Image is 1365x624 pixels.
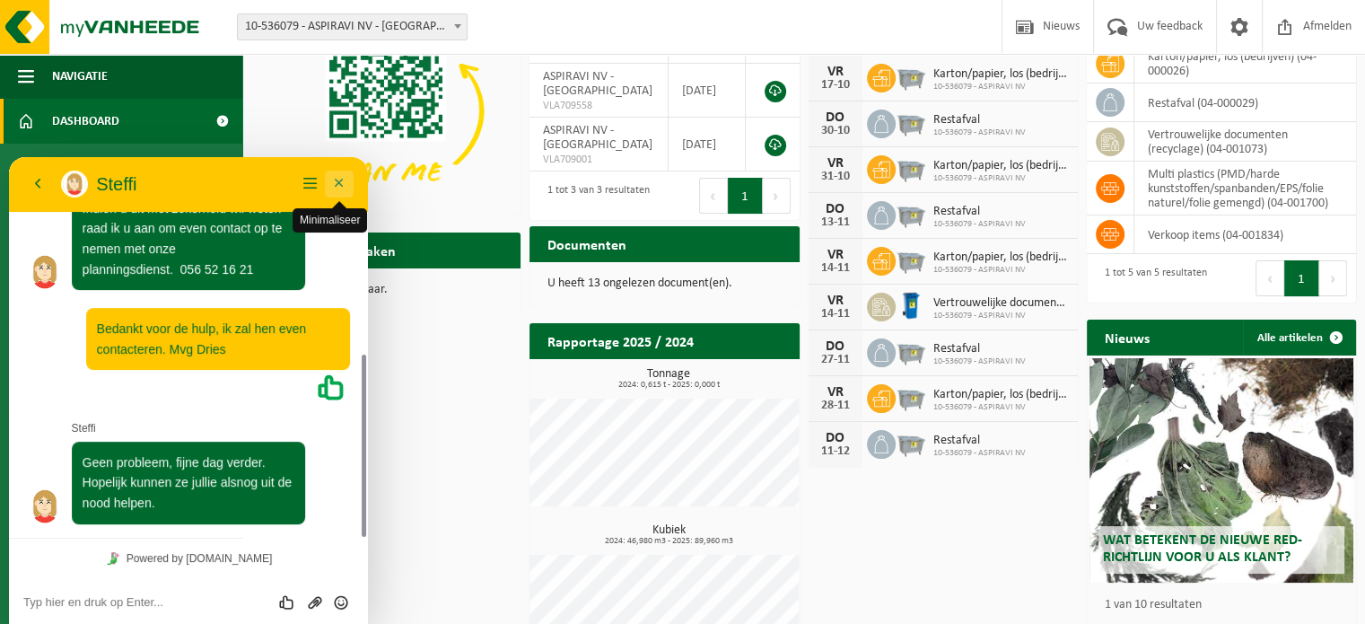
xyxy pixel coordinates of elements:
span: VLA709558 [543,99,654,113]
span: Karton/papier, los (bedrijven) [933,159,1069,173]
div: 31-10 [818,171,853,183]
span: 10-536079 - ASPIRAVI NV [933,448,1026,459]
p: Steffi [63,263,341,280]
div: 1 tot 3 van 3 resultaten [538,176,650,215]
h2: Rapportage 2025 / 2024 [529,323,712,358]
button: Emoji invoeren [319,436,345,454]
span: 10-536079 - ASPIRAVI NV [933,311,1069,321]
img: WB-2500-GAL-GY-01 [896,427,926,458]
span: 10-536079 - ASPIRAVI NV - HARELBEKE [238,14,467,40]
img: WB-0240-HPE-BE-09 [896,290,926,321]
a: Bekijk rapportage [666,358,798,394]
button: Previous [1256,260,1284,296]
div: 27-11 [818,354,853,366]
button: Next [1319,260,1347,296]
span: 10-536079 - ASPIRAVI NV - HARELBEKE [237,13,468,40]
h2: Nieuws [1087,320,1168,355]
div: 28-11 [818,400,853,412]
span: Restafval [933,205,1026,219]
span: Geen probleem, fijne dag verder. Hopelijk kunnen ze jullie alsnog uit de nood helpen. [74,298,283,353]
img: Profielafbeelding agent [18,331,54,367]
a: Wat betekent de nieuwe RED-richtlijn voor u als klant? [1089,358,1353,583]
div: Group of buttons [266,436,345,454]
button: 1 [728,178,763,214]
div: VR [818,294,853,308]
span: 10-536079 - ASPIRAVI NV [933,127,1026,138]
img: WB-2500-GAL-GY-01 [896,153,926,183]
button: 1 [1284,260,1319,296]
span: Wat betekent de nieuwe RED-richtlijn voor u als klant? [1103,533,1302,565]
a: Powered by [DOMAIN_NAME] [91,390,269,413]
span: 2024: 46,980 m3 - 2025: 89,960 m3 [538,537,799,546]
div: 17-10 [818,79,853,92]
div: DO [818,110,853,125]
td: [DATE] [669,64,747,118]
p: Geen data beschikbaar. [269,284,503,296]
div: 11-12 [818,445,853,458]
span: Restafval [933,113,1026,127]
div: Beoordeel deze chat [266,436,293,454]
img: Tawky_16x16.svg [98,395,110,408]
span: 10-536079 - ASPIRAVI NV [933,173,1069,184]
td: restafval (04-000029) [1134,83,1356,122]
span: Dashboard [52,99,119,144]
span: VLA709001 [543,153,654,167]
td: multi plastics (PMD/harde kunststoffen/spanbanden/EPS/folie naturel/folie gemengd) (04-001700) [1134,162,1356,215]
div: VR [818,248,853,262]
span: 10-536079 - ASPIRAVI NV [933,219,1026,230]
td: vertrouwelijke documenten (recyclage) (04-001073) [1134,122,1356,162]
span: Karton/papier, los (bedrijven) [933,250,1069,265]
iframe: chat widget [9,157,368,624]
span: Restafval [933,342,1026,356]
div: VR [818,65,853,79]
h2: Documenten [529,226,644,261]
button: Previous [699,178,728,214]
img: WB-2500-GAL-GY-01 [896,61,926,92]
img: WB-2500-GAL-GY-01 [896,244,926,275]
img: WB-2500-GAL-GY-01 [896,382,926,412]
div: 1 tot 5 van 5 resultaten [1096,259,1207,298]
h3: Kubiek [538,524,799,546]
span: Restafval [933,434,1026,448]
span: 10-536079 - ASPIRAVI NV [933,82,1069,92]
p: 1 van 10 resultaten [1105,599,1347,611]
div: DO [818,202,853,216]
div: VR [818,156,853,171]
span: Navigatie [52,54,108,99]
span: Vertrouwelijke documenten (recyclage) [933,296,1069,311]
span: 10-536079 - ASPIRAVI NV [933,402,1069,413]
span: 2024: 0,615 t - 2025: 0,000 t [538,381,799,390]
div: 14-11 [818,262,853,275]
div: DO [818,431,853,445]
span: ASPIRAVI NV - [GEOGRAPHIC_DATA] [543,124,652,152]
img: WB-2500-GAL-GY-01 [896,198,926,229]
h3: Tonnage [538,368,799,390]
div: 13-11 [818,216,853,229]
td: [DATE] [669,118,747,171]
span: Bedrijfsgegevens [52,144,157,189]
p: U heeft 13 ongelezen document(en). [547,277,781,290]
span: 10-536079 - ASPIRAVI NV [933,265,1069,276]
div: DO [818,339,853,354]
span: Karton/papier, los (bedrijven) [933,67,1069,82]
a: Alle artikelen [1243,320,1354,356]
td: verkoop items (04-001834) [1134,215,1356,254]
span: Bedankt voor de hulp, ik zal hen even contacteren. Mvg Dries [88,164,298,199]
div: VR [818,385,853,400]
img: WB-2500-GAL-GY-01 [896,107,926,137]
button: Next [763,178,791,214]
td: karton/papier, los (bedrijven) (04-000026) [1134,44,1356,83]
span: Karton/papier, los (bedrijven) [933,388,1069,402]
button: Upload bestand [293,436,319,454]
div: 14-11 [818,308,853,321]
